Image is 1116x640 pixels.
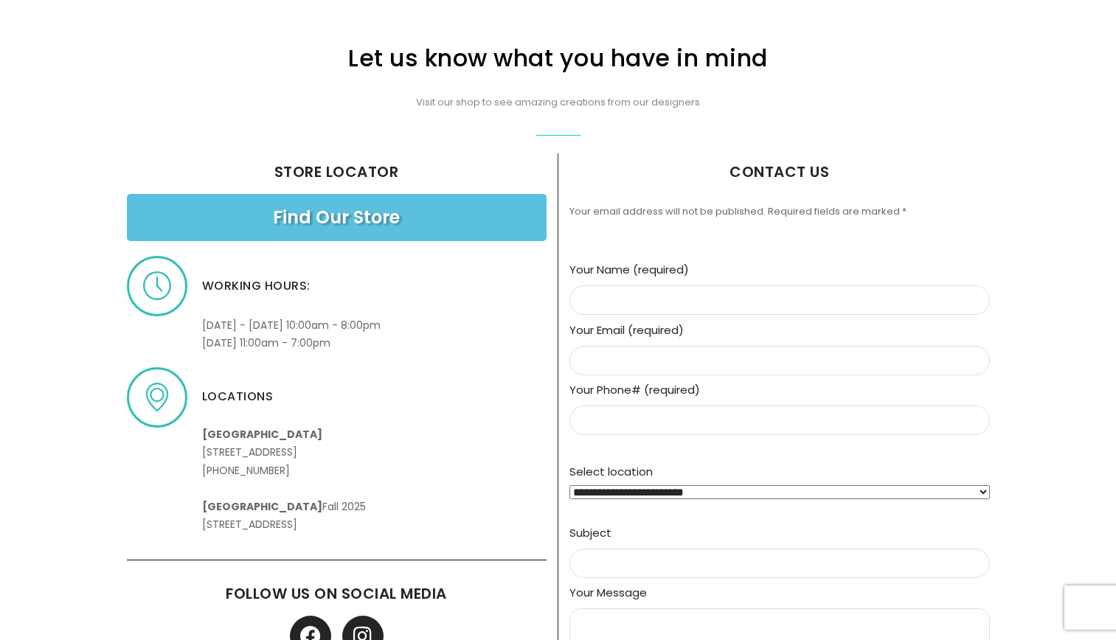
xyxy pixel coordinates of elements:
p: Your email address will not be published. Required fields are marked * [569,204,990,220]
p: [STREET_ADDRESS] [PHONE_NUMBER] Fall 2025 [STREET_ADDRESS] [202,407,366,534]
span: Find Our Store [273,209,400,226]
span: Locations [202,388,274,405]
p: Visit our shop to see amazing creations from our designers [123,94,994,111]
label: Your Name (required) [569,262,990,307]
input: Your Phone# (required) [569,406,990,435]
input: Your Email (required) [569,346,990,375]
select: Select location [569,485,990,499]
input: Your Name (required) [569,285,990,315]
label: Your Email (required) [569,322,990,367]
label: Your Phone# (required) [569,382,990,427]
label: Subject [569,525,990,570]
label: Select location [569,464,990,498]
a: Find Our Store [127,194,547,241]
h6: Contact Us [569,164,990,179]
b: [GEOGRAPHIC_DATA] [202,427,322,442]
h2: Let us know what you have in mind [123,46,994,70]
b: [GEOGRAPHIC_DATA] [202,499,322,514]
h6: Store locator [127,164,547,179]
input: Subject [569,549,990,578]
h6: Follow us on Social Media [127,586,547,601]
span: Working hours: [202,277,311,294]
p: [DATE] - [DATE] 10:00am - 8:00pm [DATE] 11:00am - 7:00pm [202,316,381,352]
